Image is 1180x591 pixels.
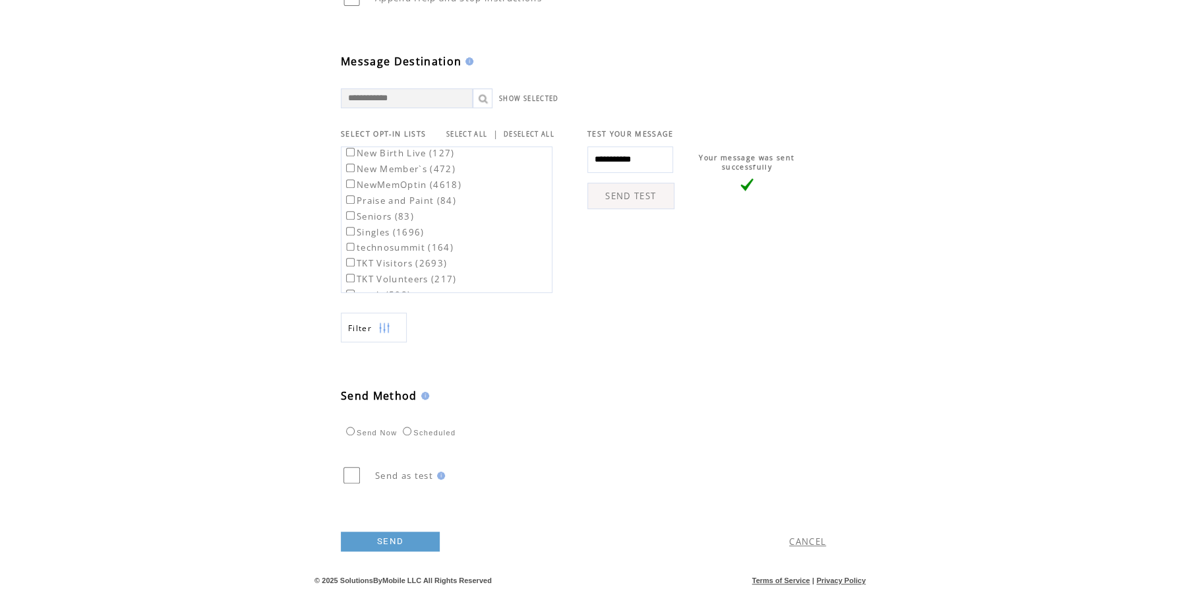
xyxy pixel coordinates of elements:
[399,429,456,437] label: Scheduled
[346,164,355,172] input: New Member`s (472)
[699,153,794,171] span: Your message was sent successfully
[343,289,411,301] label: wonb (508)
[346,211,355,220] input: Seniors (83)
[343,257,447,269] label: TKT Visitors (2693)
[341,129,426,139] span: SELECT OPT-IN LISTS
[417,392,429,400] img: help.gif
[346,274,355,282] input: TKT Volunteers (217)
[461,57,473,65] img: help.gif
[341,313,407,342] a: Filter
[740,178,753,191] img: vLarge.png
[343,273,457,285] label: TKT Volunteers (217)
[343,195,456,206] label: Praise and Paint (84)
[341,54,461,69] span: Message Destination
[504,130,554,139] a: DESELECT ALL
[343,226,425,238] label: Singles (1696)
[346,148,355,156] input: New Birth Live (127)
[346,227,355,235] input: Singles (1696)
[346,258,355,266] input: TKT Visitors (2693)
[433,472,445,480] img: help.gif
[343,179,461,191] label: NewMemOptin (4618)
[346,243,355,251] input: technosummit (164)
[403,427,411,435] input: Scheduled
[343,210,414,222] label: Seniors (83)
[587,129,674,139] span: TEST YOUR MESSAGE
[499,94,558,103] a: SHOW SELECTED
[341,389,417,403] span: Send Method
[348,323,372,334] span: Show filters
[752,576,810,584] a: Terms of Service
[378,313,390,343] img: filters.png
[587,183,674,209] a: SEND TEST
[346,195,355,204] input: Praise and Paint (84)
[492,128,498,140] span: |
[375,470,433,482] span: Send as test
[343,429,397,437] label: Send Now
[812,576,814,584] span: |
[346,427,355,435] input: Send Now
[816,576,866,584] a: Privacy Policy
[346,290,355,298] input: wonb (508)
[446,130,487,139] a: SELECT ALL
[343,163,456,175] label: New Member`s (472)
[789,536,826,547] a: CANCEL
[343,147,455,159] label: New Birth Live (127)
[343,241,454,253] label: technosummit (164)
[314,576,492,584] span: © 2025 SolutionsByMobile LLC All Rights Reserved
[341,532,440,551] a: SEND
[346,179,355,188] input: NewMemOptin (4618)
